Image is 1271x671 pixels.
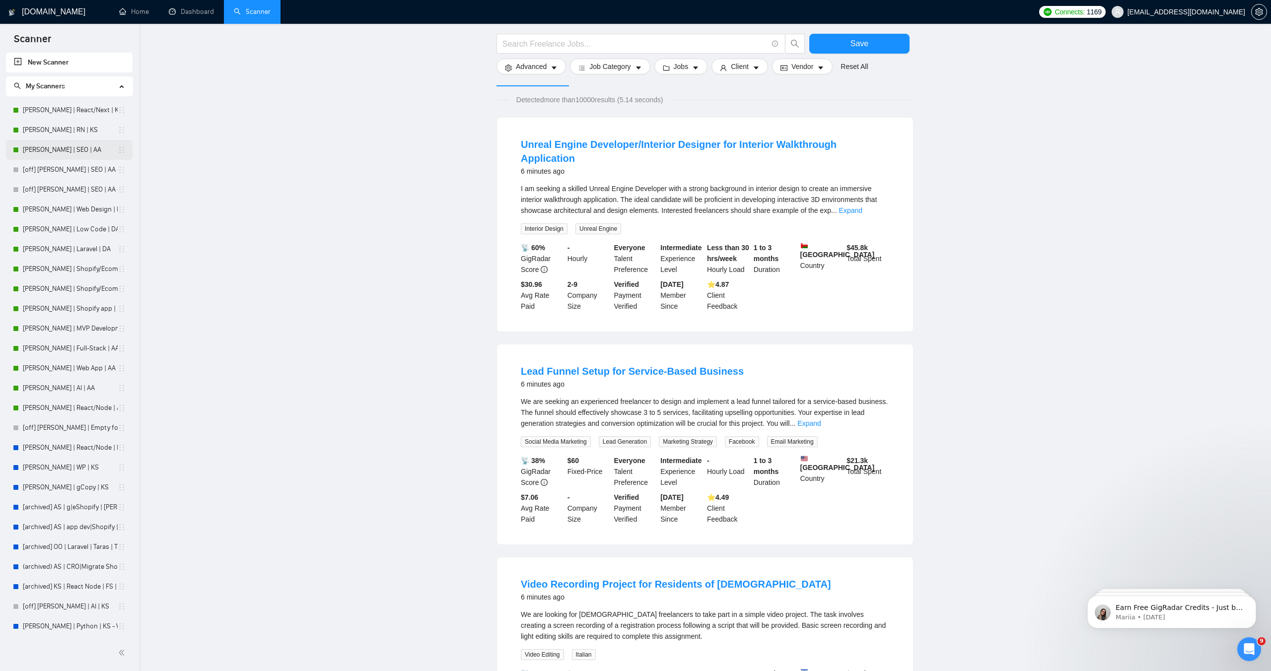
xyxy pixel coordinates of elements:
li: Michael | React/Node | AA [6,398,133,418]
span: Lead Generation [599,436,651,447]
div: Experience Level [658,242,705,275]
a: [PERSON_NAME] | AI | AA [23,378,118,398]
span: holder [118,483,126,491]
button: folderJobscaret-down [654,59,708,74]
span: ... [831,206,837,214]
li: Terry | WP | KS [6,458,133,477]
div: Payment Verified [612,492,659,525]
b: $ 60 [567,457,579,465]
li: Andrew | Shopify/Ecom | DA [6,279,133,299]
span: user [720,64,727,71]
li: Michael | AI | AA [6,378,133,398]
b: Intermediate [660,244,702,252]
span: Video Editing [521,649,564,660]
span: holder [118,622,126,630]
li: (archived) AS | CRO|Migrate Shopify | Moroz [6,557,133,577]
b: - [707,457,709,465]
b: Everyone [614,244,645,252]
a: Video Recording Project for Residents of [DEMOGRAPHIC_DATA] [521,579,831,590]
span: I am seeking a skilled Unreal Engine Developer with a strong background in interior design to cre... [521,185,877,214]
li: [off] Michael | Empty for future | AA [6,418,133,438]
b: Intermediate [660,457,702,465]
span: holder [118,285,126,293]
a: [archived] OO | Laravel | Taras | Top filters [23,537,118,557]
span: My Scanners [14,82,65,90]
span: holder [118,344,126,352]
li: Ann | React/Next | KS [6,100,133,120]
li: [archived] AS | app dev|Shopify | Moroz [6,517,133,537]
li: Alex | gCopy | KS [6,477,133,497]
span: caret-down [635,64,642,71]
div: 6 minutes ago [521,165,889,177]
b: Verified [614,493,639,501]
div: Hourly [565,242,612,275]
a: [archived] KS | React Node | FS | [PERSON_NAME] (low average paid) [23,577,118,597]
span: My Scanners [26,82,65,90]
b: [DATE] [660,280,683,288]
span: Unreal Engine [575,223,621,234]
div: Client Feedback [705,279,752,312]
img: 🇴🇲 [801,242,808,249]
div: Hourly Load [705,242,752,275]
span: We are seeking an experienced freelancer to design and implement a lead funnel tailored for a ser... [521,398,888,427]
span: double-left [118,648,128,658]
b: - [567,244,570,252]
span: holder [118,404,126,412]
span: Jobs [674,61,689,72]
a: [off] [PERSON_NAME] | SEO | AA - Strict, High Budget [23,160,118,180]
span: 1169 [1087,6,1102,17]
li: [off] Nick | SEO | AA - Light, Low Budget [6,180,133,200]
button: userClientcaret-down [711,59,768,74]
span: holder [118,424,126,432]
span: holder [118,563,126,571]
iframe: Intercom notifications message [1072,575,1271,644]
a: [PERSON_NAME] | Web App | AA [23,358,118,378]
b: 📡 38% [521,457,545,465]
li: [off] Harry | AI | KS [6,597,133,616]
b: ⭐️ 4.49 [707,493,729,501]
div: GigRadar Score [519,242,565,275]
span: Social Media Marketing [521,436,591,447]
a: [PERSON_NAME] | Shopify/Ecom | DA [23,279,118,299]
div: Avg Rate Paid [519,492,565,525]
span: Vendor [791,61,813,72]
span: caret-down [817,64,824,71]
a: [PERSON_NAME] | React/Next | KS [23,100,118,120]
span: holder [118,464,126,471]
a: [PERSON_NAME] | MVP Development | AA [23,319,118,338]
span: caret-down [753,64,760,71]
span: info-circle [541,266,548,273]
li: Michael | MVP Development | AA [6,319,133,338]
span: holder [118,503,126,511]
b: 📡 60% [521,244,545,252]
div: Country [798,242,845,275]
li: Anna | Web Design | DA [6,200,133,219]
span: caret-down [551,64,558,71]
div: Client Feedback [705,492,752,525]
a: [PERSON_NAME] | Shopify/Ecom | DA - lower requirements [23,259,118,279]
button: settingAdvancedcaret-down [496,59,566,74]
b: $7.06 [521,493,538,501]
a: [PERSON_NAME] | React/Node | AA [23,398,118,418]
li: [archived] OO | Laravel | Taras | Top filters [6,537,133,557]
span: holder [118,444,126,452]
div: Duration [752,242,798,275]
span: holder [118,543,126,551]
li: Anna | Low Code | DA [6,219,133,239]
span: info-circle [772,41,778,47]
span: Save [850,37,868,50]
button: search [785,34,805,54]
span: Email Marketing [767,436,818,447]
b: $30.96 [521,280,542,288]
span: ... [790,419,796,427]
span: Connects: [1055,6,1084,17]
img: logo [8,4,15,20]
span: idcard [780,64,787,71]
div: Duration [752,455,798,488]
a: (archived) AS | CRO|Migrate Shopify | [PERSON_NAME] [23,557,118,577]
div: We are looking for Italian freelancers to take part in a simple video project. The task involves ... [521,609,889,642]
b: [GEOGRAPHIC_DATA] [800,242,875,259]
b: 1 to 3 months [754,244,779,263]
